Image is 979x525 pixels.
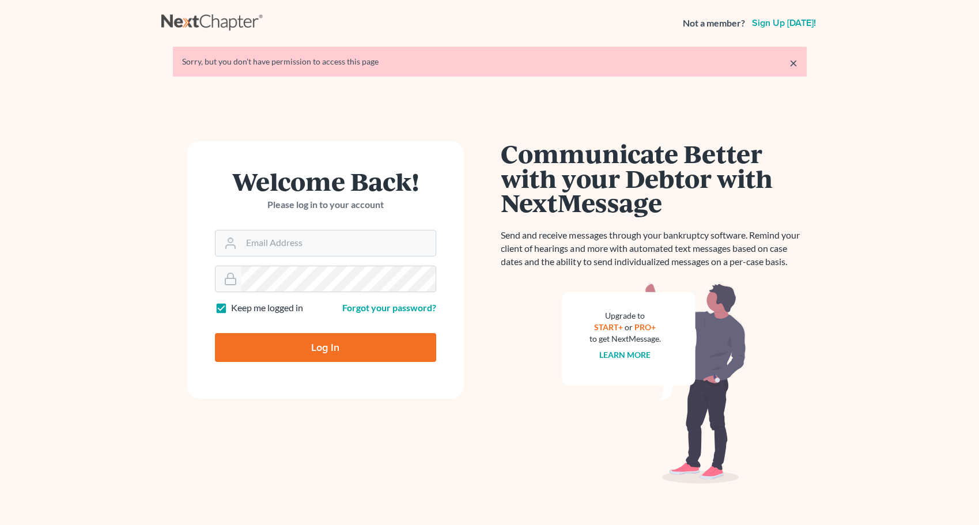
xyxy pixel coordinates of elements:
strong: Not a member? [683,17,745,30]
div: Sorry, but you don't have permission to access this page [182,56,797,67]
a: Sign up [DATE]! [750,18,818,28]
a: Learn more [599,350,651,360]
h1: Communicate Better with your Debtor with NextMessage [501,141,807,215]
a: START+ [594,322,623,332]
img: nextmessage_bg-59042aed3d76b12b5cd301f8e5b87938c9018125f34e5fa2b7a6b67550977c72.svg [562,282,746,484]
span: or [625,322,633,332]
a: Forgot your password? [342,302,436,313]
input: Log In [215,333,436,362]
h1: Welcome Back! [215,169,436,194]
a: PRO+ [634,322,656,332]
label: Keep me logged in [231,301,303,315]
a: × [789,56,797,70]
div: to get NextMessage. [589,333,661,345]
p: Send and receive messages through your bankruptcy software. Remind your client of hearings and mo... [501,229,807,269]
p: Please log in to your account [215,198,436,211]
input: Email Address [241,231,436,256]
div: Upgrade to [589,310,661,322]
